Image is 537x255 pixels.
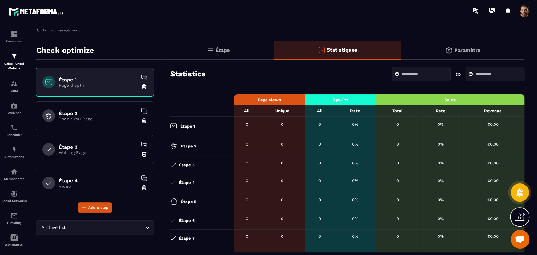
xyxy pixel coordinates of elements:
[179,163,195,167] p: Étape 3
[10,146,18,153] img: automations
[59,184,137,189] p: Video
[10,190,18,197] img: social-network
[308,142,332,147] div: 0
[206,47,214,54] img: bars.0d591741.svg
[445,47,453,54] img: setting-gr.5f69749f.svg
[10,124,18,131] img: scheduler
[9,6,65,17] img: logo
[379,234,416,239] div: 0
[263,178,302,183] div: 0
[422,161,458,165] div: 0%
[422,178,458,183] div: 0%
[308,122,332,127] div: 0
[237,216,257,221] div: 0
[263,122,302,127] div: 0
[379,161,416,165] div: 0
[59,77,137,83] h6: Étape 1
[465,161,521,165] div: €0.00
[338,161,373,165] div: 0%
[2,229,27,251] a: Assistant AI
[308,178,332,183] div: 0
[379,197,416,202] div: 0
[2,119,27,141] a: schedulerschedulerScheduler
[234,94,305,105] th: Page views
[338,142,373,147] div: 0%
[327,47,357,53] p: Statistiques
[10,53,18,60] img: formation
[2,141,27,163] a: automationsautomationsAutomations
[2,75,27,97] a: formationformationCRM
[379,216,416,221] div: 0
[141,117,147,124] img: trash
[67,224,143,231] input: Search for option
[2,221,27,225] p: E-mailing
[234,105,260,117] th: All
[36,44,94,57] p: Check optimize
[422,142,458,147] div: 0%
[308,161,332,165] div: 0
[2,89,27,92] p: CRM
[2,40,27,43] p: Dashboard
[422,216,458,221] div: 0%
[263,216,302,221] div: 0
[181,199,197,204] p: Étape 5
[237,234,257,239] div: 0
[2,133,27,136] p: Scheduler
[10,102,18,109] img: automations
[338,122,373,127] div: 0%
[2,177,27,180] p: Member area
[59,110,137,116] h6: Étape 2
[379,178,416,183] div: 0
[179,236,195,241] p: Étape 7
[88,204,109,211] span: Add a step
[78,202,112,213] button: Add a step
[36,27,80,33] a: Funnel management
[10,80,18,87] img: formation
[40,224,67,231] span: Archive list
[379,142,416,147] div: 0
[376,105,419,117] th: Total
[456,71,461,77] p: to
[338,234,373,239] div: 0%
[338,216,373,221] div: 0%
[305,105,335,117] th: All
[318,46,325,54] img: stats-o.f719a939.svg
[36,27,42,33] img: arrow
[59,116,137,121] p: Thank You Page
[422,234,458,239] div: 0%
[181,144,197,148] p: Étape 2
[2,48,27,75] a: formationformationSales Funnel Website
[335,105,376,117] th: Rate
[59,178,137,184] h6: Étape 4
[454,47,480,53] p: Paramètre
[465,142,521,147] div: €0.00
[260,105,305,117] th: Unique
[2,243,27,247] p: Assistant AI
[141,84,147,90] img: trash
[237,122,257,127] div: 0
[465,216,521,221] div: €0.00
[379,122,416,127] div: 0
[2,207,27,229] a: emailemailE-mailing
[10,212,18,219] img: email
[2,155,27,158] p: Automations
[179,218,195,223] p: Étape 6
[215,47,230,53] p: Étape
[59,150,137,155] p: Waiting Page
[263,234,302,239] div: 0
[308,197,332,202] div: 0
[422,197,458,202] div: 0%
[419,105,461,117] th: Rate
[141,151,147,157] img: trash
[465,197,521,202] div: €0.00
[237,178,257,183] div: 0
[141,185,147,191] img: trash
[308,216,332,221] div: 0
[36,220,154,235] div: Search for option
[305,94,376,105] th: Opt-ins
[338,178,373,183] div: 0%
[376,94,524,105] th: Sales
[237,161,257,165] div: 0
[2,26,27,48] a: formationformationDashboard
[10,168,18,175] img: automations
